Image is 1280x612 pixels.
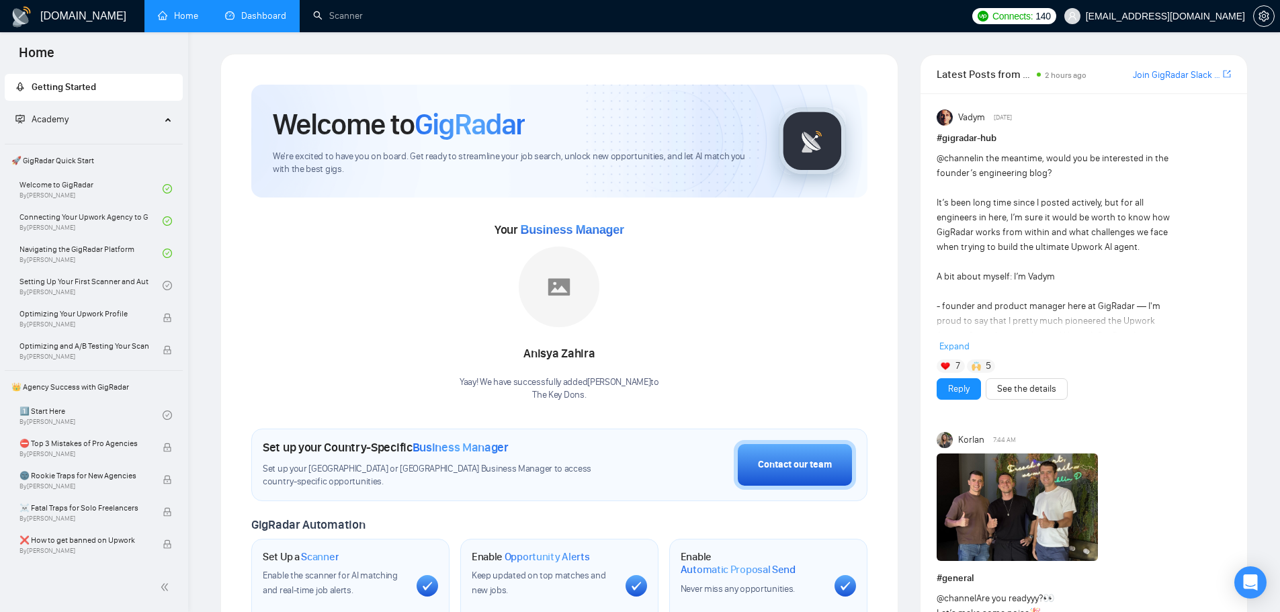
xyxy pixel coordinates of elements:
span: Automatic Proposal Send [681,563,796,576]
a: 1️⃣ Start HereBy[PERSON_NAME] [19,400,163,430]
h1: # general [937,571,1231,586]
span: [DATE] [994,112,1012,124]
span: Vadym [958,110,985,125]
span: check-circle [163,249,172,258]
div: Contact our team [758,457,832,472]
a: Navigating the GigRadar PlatformBy[PERSON_NAME] [19,238,163,268]
img: ❤️ [941,361,950,371]
span: lock [163,475,172,484]
span: check-circle [163,281,172,290]
a: searchScanner [313,10,363,21]
span: @channel [937,593,976,604]
img: upwork-logo.png [978,11,988,21]
span: GigRadar Automation [251,517,365,532]
a: export [1223,68,1231,81]
span: Home [8,43,65,71]
span: 7:44 AM [993,434,1016,446]
span: check-circle [163,410,172,420]
span: 👑 Agency Success with GigRadar [6,374,181,400]
span: lock [163,345,172,355]
span: ⛔ Top 3 Mistakes of Pro Agencies [19,437,148,450]
span: Business Manager [413,440,509,455]
span: Enable the scanner for AI matching and real-time job alerts. [263,570,398,596]
span: 7 [955,359,960,373]
span: By [PERSON_NAME] [19,482,148,490]
span: user [1068,11,1077,21]
span: By [PERSON_NAME] [19,450,148,458]
span: Never miss any opportunities. [681,583,795,595]
button: setting [1253,5,1275,27]
button: Reply [937,378,981,400]
span: Academy [32,114,69,125]
h1: Welcome to [273,106,525,142]
img: gigradar-logo.png [779,107,846,175]
a: Setting Up Your First Scanner and Auto-BidderBy[PERSON_NAME] [19,271,163,300]
img: logo [11,6,32,28]
span: Your [495,222,624,237]
a: dashboardDashboard [225,10,286,21]
span: Optimizing Your Upwork Profile [19,307,148,320]
span: 140 [1035,9,1050,24]
span: ❌ How to get banned on Upwork [19,533,148,547]
span: 🌚 Rookie Traps for New Agencies [19,469,148,482]
span: export [1223,69,1231,79]
span: We're excited to have you on board. Get ready to streamline your job search, unlock new opportuni... [273,150,757,176]
span: By [PERSON_NAME] [19,547,148,555]
span: Scanner [301,550,339,564]
span: Connects: [992,9,1033,24]
span: Expand [939,341,970,352]
span: Business Manager [520,223,624,236]
span: ☠️ Fatal Traps for Solo Freelancers [19,501,148,515]
span: Optimizing and A/B Testing Your Scanner for Better Results [19,339,148,353]
button: Contact our team [734,440,856,490]
span: By [PERSON_NAME] [19,353,148,361]
h1: Enable [472,550,590,564]
button: See the details [986,378,1068,400]
img: F09K6TKUH8F-1760013141754.jpg [937,453,1098,561]
h1: Set Up a [263,550,339,564]
img: Korlan [937,432,953,448]
a: Reply [948,382,970,396]
a: See the details [997,382,1056,396]
span: Latest Posts from the GigRadar Community [937,66,1033,83]
span: 5 [986,359,991,373]
span: check-circle [163,184,172,193]
a: Connecting Your Upwork Agency to GigRadarBy[PERSON_NAME] [19,206,163,236]
p: The Key Dons . [460,389,659,402]
div: Anisya Zahira [460,343,659,365]
span: Keep updated on top matches and new jobs. [472,570,606,596]
div: Open Intercom Messenger [1234,566,1267,599]
a: Welcome to GigRadarBy[PERSON_NAME] [19,174,163,204]
span: lock [163,507,172,517]
span: 2 hours ago [1045,71,1086,80]
img: Vadym [937,110,953,126]
img: placeholder.png [519,247,599,327]
span: 🚀 GigRadar Quick Start [6,147,181,174]
span: GigRadar [415,106,525,142]
span: Set up your [GEOGRAPHIC_DATA] or [GEOGRAPHIC_DATA] Business Manager to access country-specific op... [263,463,619,488]
h1: # gigradar-hub [937,131,1231,146]
span: check-circle [163,216,172,226]
div: Yaay! We have successfully added [PERSON_NAME] to [460,376,659,402]
span: 👀 [1043,593,1054,604]
img: 🙌 [972,361,981,371]
span: Korlan [958,433,984,447]
span: double-left [160,580,173,594]
span: By [PERSON_NAME] [19,515,148,523]
h1: Enable [681,550,824,576]
span: lock [163,443,172,452]
h1: Set up your Country-Specific [263,440,509,455]
span: lock [163,539,172,549]
a: Join GigRadar Slack Community [1133,68,1220,83]
span: Opportunity Alerts [505,550,590,564]
div: in the meantime, would you be interested in the founder’s engineering blog? It’s been long time s... [937,151,1172,535]
span: Getting Started [32,81,96,93]
span: @channel [937,152,976,164]
span: lock [163,313,172,322]
span: By [PERSON_NAME] [19,320,148,329]
span: Academy [15,114,69,125]
a: homeHome [158,10,198,21]
span: setting [1254,11,1274,21]
span: fund-projection-screen [15,114,25,124]
span: rocket [15,82,25,91]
